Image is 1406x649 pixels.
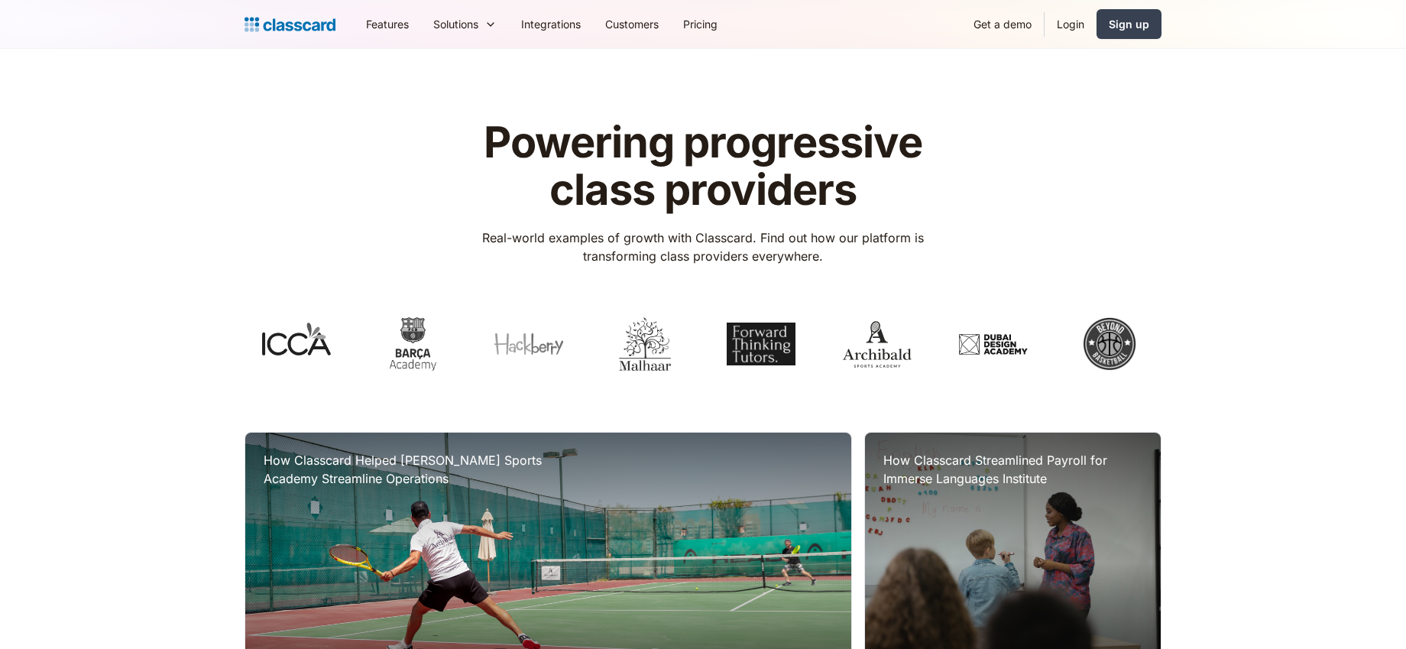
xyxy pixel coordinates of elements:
[245,14,335,35] a: home
[1045,7,1097,41] a: Login
[433,16,478,32] div: Solutions
[421,7,509,41] div: Solutions
[883,451,1142,488] h3: How Classcard Streamlined Payroll for Immerse Languages Institute
[461,229,946,265] p: Real-world examples of growth with Classcard. Find out how our platform is transforming class pro...
[593,7,671,41] a: Customers
[264,451,569,488] h3: How Classcard Helped [PERSON_NAME] Sports Academy Streamline Operations
[461,119,946,213] h1: Powering progressive class providers
[354,7,421,41] a: Features
[1109,16,1149,32] div: Sign up
[961,7,1044,41] a: Get a demo
[509,7,593,41] a: Integrations
[671,7,730,41] a: Pricing
[1097,9,1161,39] a: Sign up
